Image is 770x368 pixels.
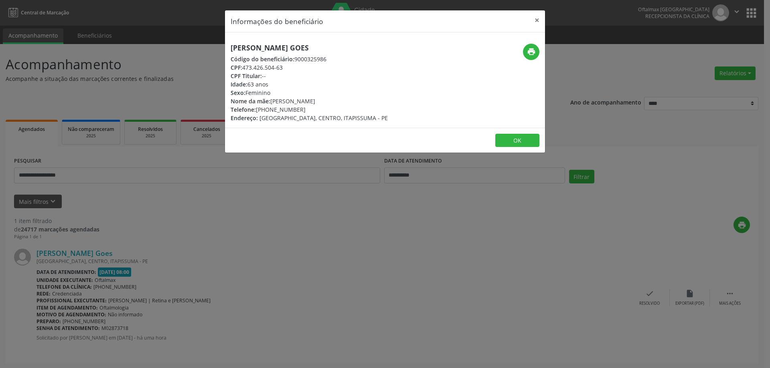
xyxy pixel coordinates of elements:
button: Close [529,10,545,30]
span: Endereço: [231,114,258,122]
span: Telefone: [231,106,256,113]
span: Sexo: [231,89,245,97]
span: CPF: [231,64,242,71]
span: CPF Titular: [231,72,262,80]
span: [GEOGRAPHIC_DATA], CENTRO, ITAPISSUMA - PE [259,114,388,122]
div: -- [231,72,388,80]
div: 63 anos [231,80,388,88]
div: [PERSON_NAME] [231,97,388,105]
h5: [PERSON_NAME] Goes [231,44,388,52]
span: Idade: [231,80,247,88]
div: [PHONE_NUMBER] [231,105,388,114]
button: print [523,44,539,60]
span: Código do beneficiário: [231,55,294,63]
div: 9000325986 [231,55,388,63]
h5: Informações do beneficiário [231,16,323,26]
span: Nome da mãe: [231,97,270,105]
i: print [527,47,536,56]
div: Feminino [231,88,388,97]
button: OK [495,134,539,147]
div: 473.426.504-63 [231,63,388,72]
